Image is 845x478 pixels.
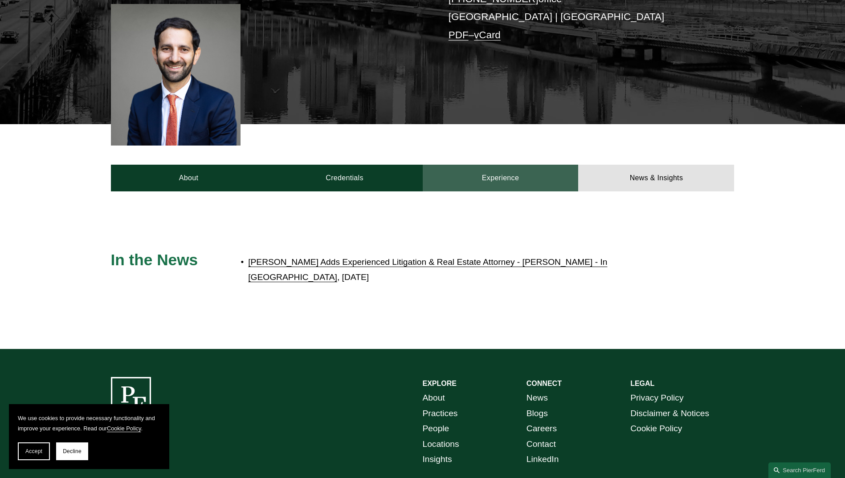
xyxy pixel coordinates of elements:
[527,390,548,406] a: News
[423,452,452,467] a: Insights
[527,406,548,421] a: Blogs
[423,165,579,191] a: Experience
[527,421,557,437] a: Careers
[630,380,654,387] strong: LEGAL
[423,406,458,421] a: Practices
[248,255,656,285] p: , [DATE]
[527,452,559,467] a: LinkedIn
[630,421,682,437] a: Cookie Policy
[423,380,457,387] strong: EXPLORE
[9,404,169,469] section: Cookie banner
[423,421,449,437] a: People
[63,448,82,454] span: Decline
[56,442,88,460] button: Decline
[18,442,50,460] button: Accept
[527,437,556,452] a: Contact
[267,165,423,191] a: Credentials
[768,462,831,478] a: Search this site
[18,413,160,433] p: We use cookies to provide necessary functionality and improve your experience. Read our .
[107,425,141,432] a: Cookie Policy
[630,406,709,421] a: Disclaimer & Notices
[449,29,469,41] a: PDF
[527,380,562,387] strong: CONNECT
[423,390,445,406] a: About
[630,390,683,406] a: Privacy Policy
[25,448,42,454] span: Accept
[474,29,501,41] a: vCard
[111,165,267,191] a: About
[423,437,459,452] a: Locations
[578,165,734,191] a: News & Insights
[111,251,198,268] span: In the News
[248,257,607,282] a: [PERSON_NAME] Adds Experienced Litigation & Real Estate Attorney - [PERSON_NAME] - In [GEOGRAPHIC...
